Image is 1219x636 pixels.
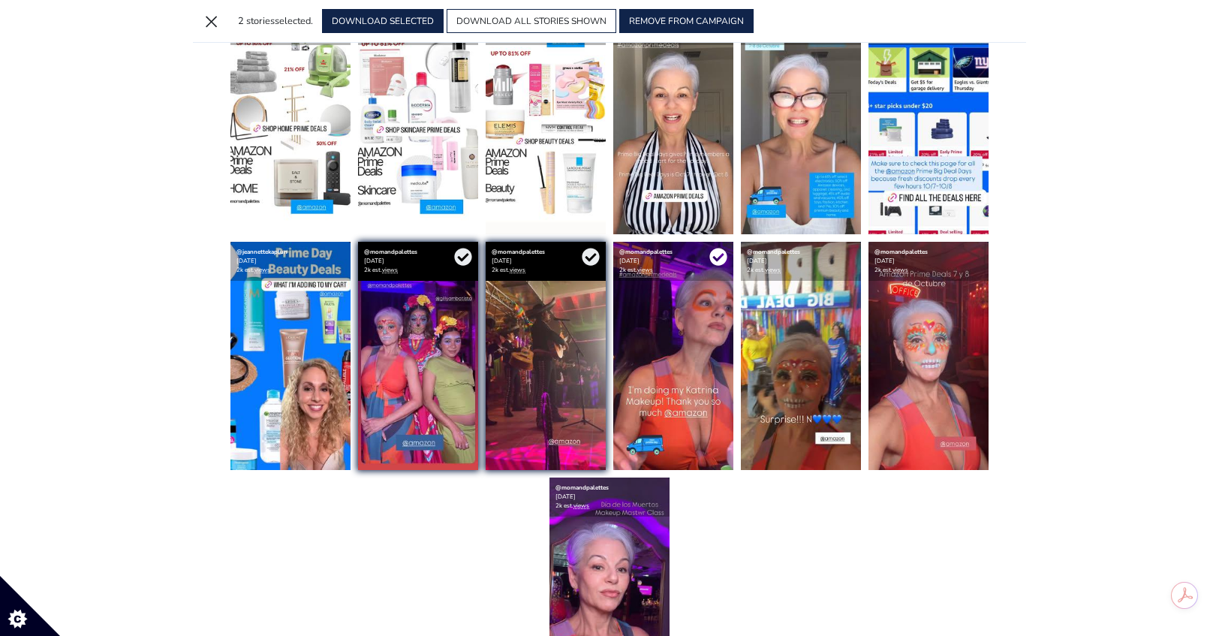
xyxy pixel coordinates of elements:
[230,242,351,281] div: [DATE] 2k est.
[236,248,287,256] a: @jeannettekaplun
[358,242,478,281] div: [DATE] 2k est.
[238,14,313,29] div: selected.
[868,242,989,281] div: [DATE] 2k est.
[322,9,444,33] button: DOWNLOAD SELECTED
[573,502,589,510] a: views
[613,242,733,281] div: [DATE] 2k est.
[619,248,673,256] a: @momandpalettes
[364,248,417,256] a: @momandpalettes
[246,14,275,28] span: stories
[254,266,270,274] a: views
[892,266,908,274] a: views
[447,9,616,33] button: DOWNLOAD ALL STORIES SHOWN
[765,266,781,274] a: views
[549,478,670,517] div: [DATE] 2k est.
[510,266,525,274] a: views
[741,242,861,281] div: [DATE] 2k est.
[619,9,754,33] button: REMOVE FROM CAMPAIGN
[637,266,653,274] a: views
[492,248,545,256] a: @momandpalettes
[555,484,609,492] a: @momandpalettes
[874,248,928,256] a: @momandpalettes
[199,9,223,33] button: ×
[382,266,398,274] a: views
[238,14,244,28] span: 2
[747,248,800,256] a: @momandpalettes
[486,242,606,281] div: [DATE] 2k est.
